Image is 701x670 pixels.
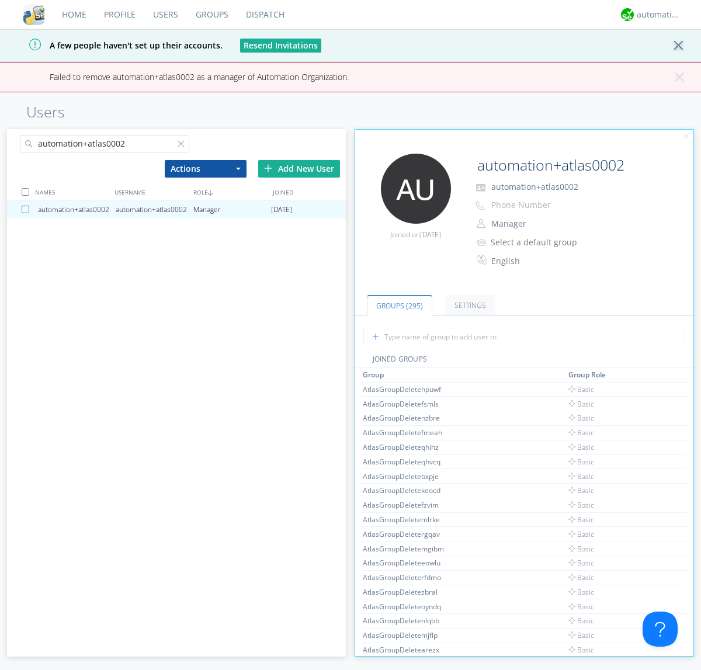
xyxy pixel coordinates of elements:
[240,39,321,53] button: Resend Invitations
[363,544,450,554] div: AtlasGroupDeletemgibm
[637,9,681,20] div: automation+atlas
[363,515,450,525] div: AtlasGroupDeletemlrke
[491,255,589,267] div: English
[390,230,441,239] span: Joined on
[568,645,594,655] span: Basic
[116,201,193,218] div: automation+atlas0002
[568,544,594,554] span: Basic
[567,368,634,382] th: Toggle SortBy
[363,485,450,495] div: AtlasGroupDeletekeocd
[165,160,247,178] button: Actions
[568,587,594,597] span: Basic
[487,216,604,232] button: Manager
[568,616,594,626] span: Basic
[568,399,594,409] span: Basic
[568,471,594,481] span: Basic
[258,160,340,178] div: Add New User
[23,4,44,25] img: cddb5a64eb264b2086981ab96f4c1ba7
[363,471,450,481] div: AtlasGroupDeletebxpje
[568,630,594,640] span: Basic
[568,384,594,394] span: Basic
[363,384,450,394] div: AtlasGroupDeletehpuwf
[363,630,450,640] div: AtlasGroupDeletemjflp
[363,457,450,467] div: AtlasGroupDeleteqhvcq
[20,135,189,152] input: Search users
[491,237,588,248] div: Select a default group
[634,368,661,382] th: Toggle SortBy
[476,201,485,210] img: phone-outline.svg
[568,485,594,495] span: Basic
[361,368,567,382] th: Toggle SortBy
[473,154,661,177] input: Name
[568,457,594,467] span: Basic
[363,558,450,568] div: AtlasGroupDeleteeowlu
[190,183,269,200] div: ROLE
[270,183,349,200] div: JOINED
[363,413,450,423] div: AtlasGroupDeletenzbre
[568,529,594,539] span: Basic
[420,230,441,239] span: [DATE]
[367,295,432,316] a: Groups (295)
[477,219,485,228] img: person-outline.svg
[363,328,685,345] input: Type name of group to add user to
[363,529,450,539] div: AtlasGroupDeletergqav
[568,515,594,525] span: Basic
[363,442,450,452] div: AtlasGroupDeleteqhihz
[363,587,450,597] div: AtlasGroupDeletezbral
[568,572,594,582] span: Basic
[363,645,450,655] div: AtlasGroupDeletearezx
[112,183,190,200] div: USERNAME
[363,428,450,438] div: AtlasGroupDeletefmeah
[32,183,111,200] div: NAMES
[682,133,690,141] img: cancel.svg
[568,500,594,510] span: Basic
[363,602,450,612] div: AtlasGroupDeleteoyndq
[445,295,495,315] a: Settings
[643,612,678,647] iframe: Toggle Customer Support
[9,40,223,51] span: A few people haven't set up their accounts.
[193,201,271,218] div: Manager
[477,234,488,250] img: icon-alert-users-thin-outline.svg
[9,71,349,82] span: Failed to remove automation+atlas0002 as a manager of Automation Organization.
[363,616,450,626] div: AtlasGroupDeletenlqbb
[477,253,488,267] img: In groups with Translation enabled, this user's messages will be automatically translated to and ...
[568,602,594,612] span: Basic
[381,154,451,224] img: 373638.png
[355,354,694,368] div: JOINED GROUPS
[38,201,116,218] div: automation+atlas0002
[363,399,450,409] div: AtlasGroupDeletefsmls
[271,201,292,218] span: [DATE]
[568,558,594,568] span: Basic
[264,164,272,172] img: plus.svg
[568,442,594,452] span: Basic
[363,572,450,582] div: AtlasGroupDeleterfdmo
[363,500,450,510] div: AtlasGroupDeletefzvim
[568,413,594,423] span: Basic
[568,428,594,438] span: Basic
[491,181,578,192] span: automation+atlas0002
[7,201,346,218] a: automation+atlas0002automation+atlas0002Manager[DATE]
[621,8,634,21] img: d2d01cd9b4174d08988066c6d424eccd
